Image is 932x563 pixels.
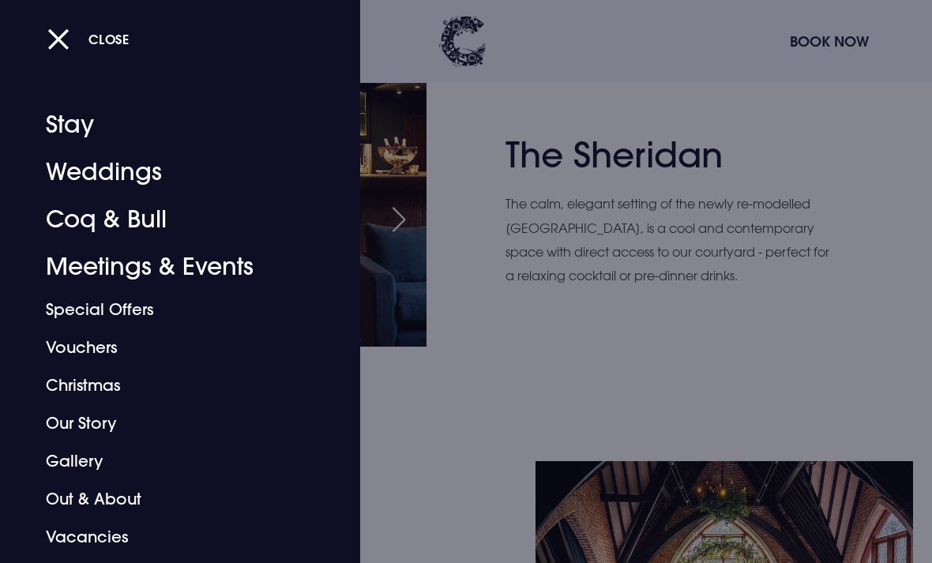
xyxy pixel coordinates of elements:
a: Out & About [46,480,293,518]
a: Christmas [46,366,293,404]
button: Close [47,23,130,55]
a: Weddings [46,148,293,196]
a: Vacancies [46,518,293,556]
a: Coq & Bull [46,196,293,243]
a: Our Story [46,404,293,442]
a: Special Offers [46,291,293,328]
span: Close [88,31,130,47]
a: Vouchers [46,328,293,366]
a: Stay [46,101,293,148]
a: Gallery [46,442,293,480]
a: Meetings & Events [46,243,293,291]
